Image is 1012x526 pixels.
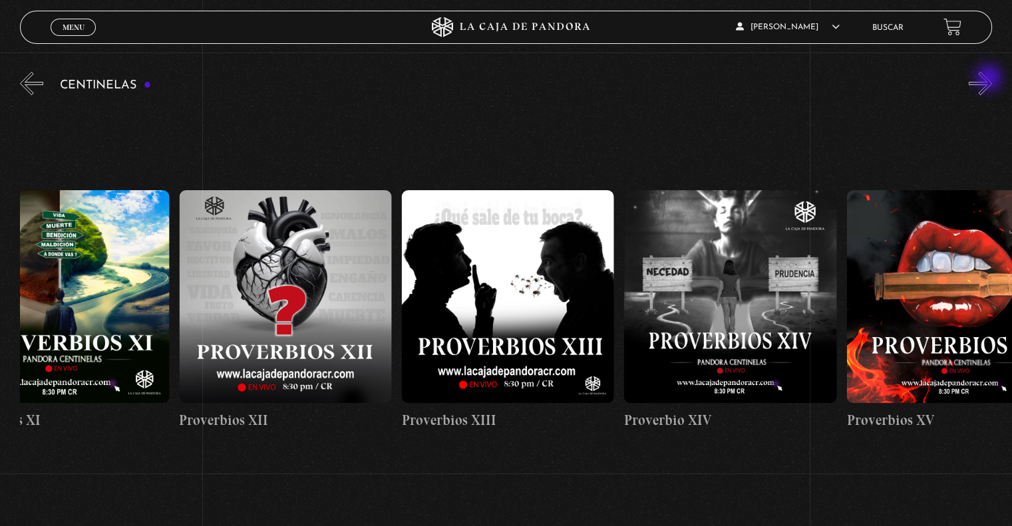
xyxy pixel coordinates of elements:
span: [PERSON_NAME] [736,23,840,31]
button: Previous [20,72,43,95]
button: Next [969,72,992,95]
a: Buscar [872,24,904,32]
a: Proverbios XII [180,105,392,515]
h3: Centinelas [60,79,151,92]
span: Menu [63,23,84,31]
a: Proverbio XIV [624,105,836,515]
a: Proverbios XIII [402,105,614,515]
h4: Proverbios XII [180,410,392,431]
h4: Proverbio XIV [624,410,836,431]
a: View your shopping cart [943,18,961,36]
span: Cerrar [58,35,89,44]
h4: Proverbios XIII [402,410,614,431]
